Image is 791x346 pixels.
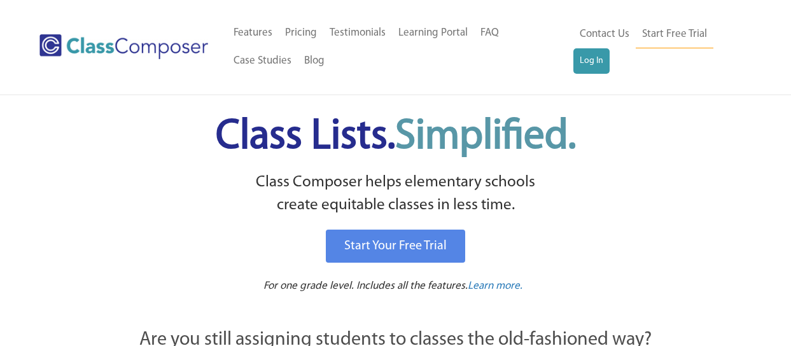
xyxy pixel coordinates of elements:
[279,19,323,47] a: Pricing
[573,20,742,74] nav: Header Menu
[573,48,610,74] a: Log In
[395,116,576,158] span: Simplified.
[468,280,522,291] span: Learn more.
[298,47,331,75] a: Blog
[392,19,474,47] a: Learning Portal
[573,20,636,48] a: Contact Us
[69,171,722,218] p: Class Composer helps elementary schools create equitable classes in less time.
[344,240,447,253] span: Start Your Free Trial
[323,19,392,47] a: Testimonials
[39,34,208,59] img: Class Composer
[227,19,279,47] a: Features
[263,280,468,291] span: For one grade level. Includes all the features.
[636,20,713,49] a: Start Free Trial
[227,47,298,75] a: Case Studies
[216,116,576,158] span: Class Lists.
[326,230,465,263] a: Start Your Free Trial
[227,19,573,75] nav: Header Menu
[468,279,522,294] a: Learn more.
[474,19,505,47] a: FAQ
